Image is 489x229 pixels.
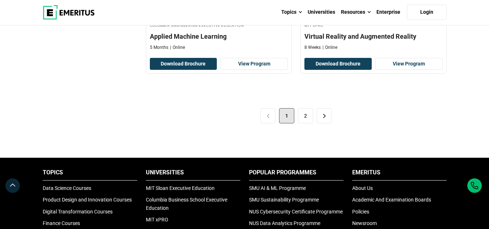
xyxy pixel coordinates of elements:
[304,32,443,41] h4: Virtual Reality and Augmented Reality
[150,44,168,51] p: 5 Months
[150,32,288,41] h4: Applied Machine Learning
[146,185,215,191] a: MIT Sloan Executive Education
[279,108,294,123] span: 1
[249,209,343,215] a: NUS Cybersecurity Certificate Programme
[249,185,306,191] a: SMU AI & ML Programme
[43,197,132,203] a: Product Design and Innovation Courses
[352,185,373,191] a: About Us
[249,197,319,203] a: SMU Sustainability Programme
[317,108,332,123] a: >
[352,209,369,215] a: Policies
[352,197,431,203] a: Academic And Examination Boards
[170,44,185,51] p: Online
[146,197,227,211] a: Columbia Business School Executive Education
[407,5,447,20] a: Login
[146,217,168,222] a: MIT xPRO
[298,108,313,123] a: 2
[43,220,80,226] a: Finance Courses
[323,44,337,51] p: Online
[220,58,288,70] a: View Program
[150,58,217,70] button: Download Brochure
[304,44,321,51] p: 8 Weeks
[43,209,113,215] a: Digital Transformation Courses
[43,185,91,191] a: Data Science Courses
[304,58,372,70] button: Download Brochure
[352,220,377,226] a: Newsroom
[375,58,443,70] a: View Program
[249,220,320,226] a: NUS Data Analytics Programme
